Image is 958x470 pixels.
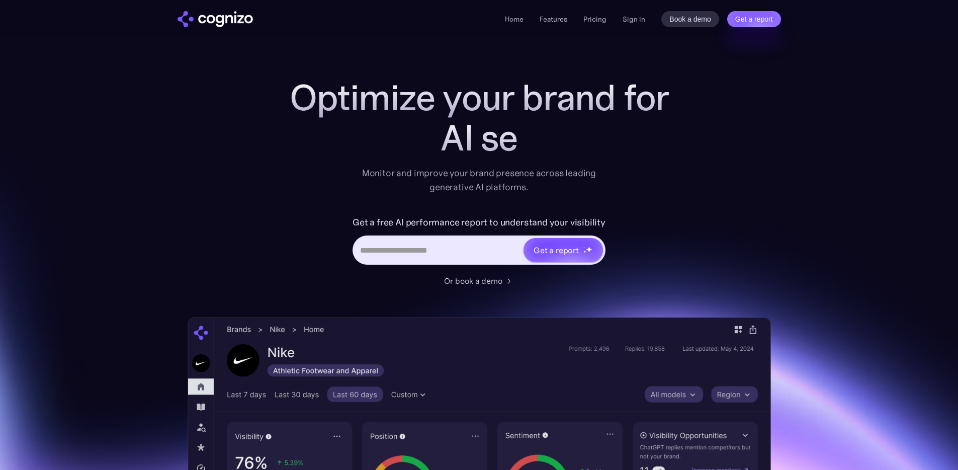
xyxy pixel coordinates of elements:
[727,11,781,27] a: Get a report
[583,250,587,254] img: star
[522,237,604,263] a: Get a reportstarstarstar
[540,15,567,24] a: Features
[178,11,253,27] a: home
[353,214,605,270] form: Hero URL Input Form
[534,244,579,256] div: Get a report
[178,11,253,27] img: cognizo logo
[623,13,645,25] a: Sign in
[661,11,719,27] a: Book a demo
[278,118,680,158] div: AI se
[583,247,585,248] img: star
[586,246,592,253] img: star
[278,77,680,118] h1: Optimize your brand for
[353,214,605,230] label: Get a free AI performance report to understand your visibility
[444,275,514,287] a: Or book a demo
[356,166,603,194] div: Monitor and improve your brand presence across leading generative AI platforms.
[583,15,606,24] a: Pricing
[444,275,502,287] div: Or book a demo
[505,15,524,24] a: Home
